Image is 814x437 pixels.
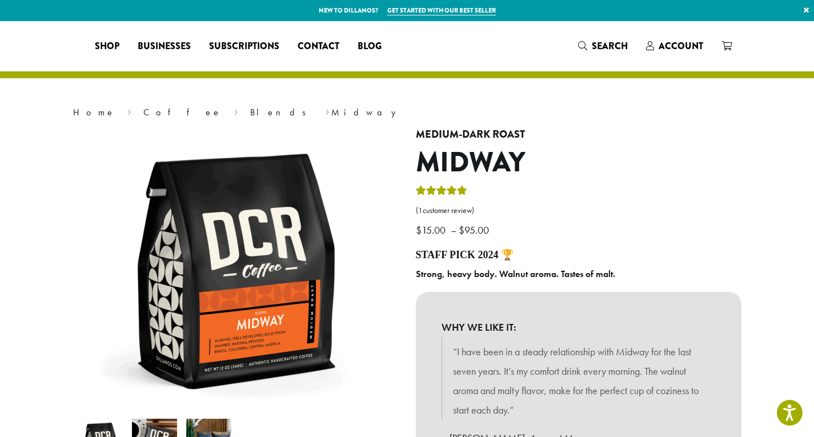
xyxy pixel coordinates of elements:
h4: Medium-Dark Roast [416,129,741,141]
a: (1customer review) [416,205,741,217]
div: Rated 5.00 out of 5 [416,184,467,201]
span: – [451,223,456,236]
span: Account [659,39,703,53]
span: Shop [95,39,119,54]
a: Search [569,37,637,55]
a: Shop [86,37,129,55]
bdi: 15.00 [416,223,448,236]
span: Blog [358,39,382,54]
a: Get started with our best seller [387,6,496,15]
span: $ [459,223,464,236]
h4: STAFF PICK 2024 🏆 [416,249,741,262]
span: › [234,102,238,119]
span: › [127,102,131,119]
span: 1 [418,206,423,215]
h1: Midway [416,146,741,179]
span: Businesses [138,39,191,54]
bdi: 95.00 [459,223,492,236]
p: “I have been in a steady relationship with Midway for the last seven years. It’s my comfort drink... [453,342,704,419]
a: Home [73,106,115,118]
span: › [326,102,330,119]
a: Coffee [143,106,222,118]
b: Strong, heavy body. Walnut aroma. Tastes of malt. [416,268,615,280]
span: $ [416,223,422,236]
b: WHY WE LIKE IT: [442,318,716,337]
nav: Breadcrumb [73,106,741,119]
span: Subscriptions [209,39,279,54]
span: Contact [298,39,339,54]
span: Search [592,39,628,53]
a: Blends [250,106,314,118]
